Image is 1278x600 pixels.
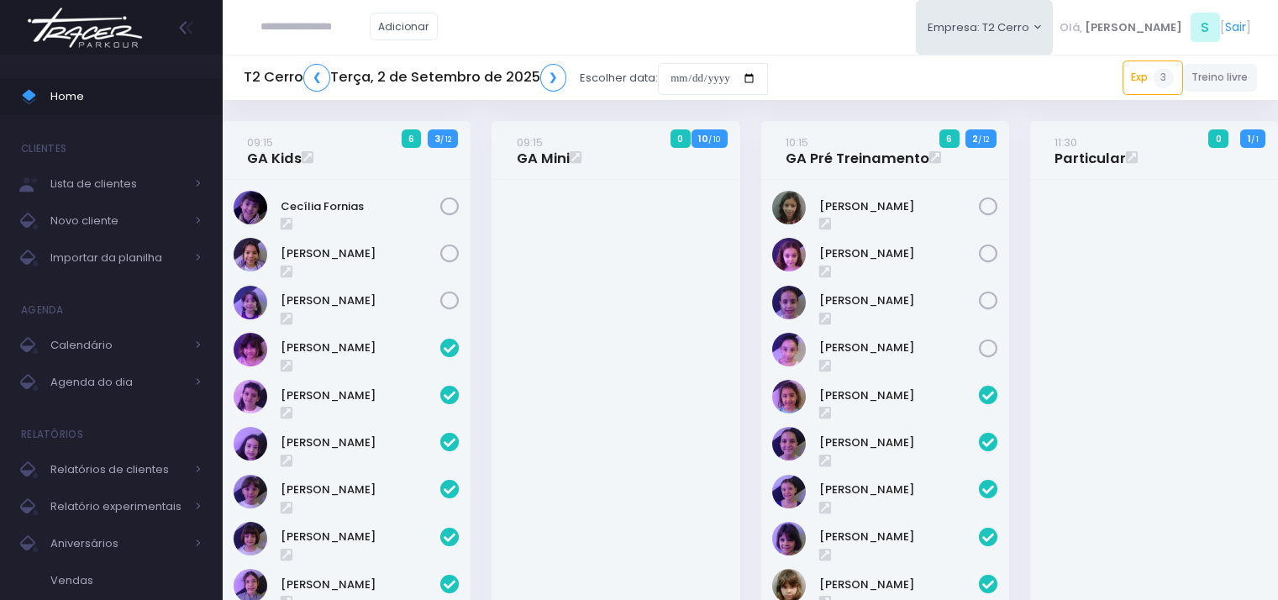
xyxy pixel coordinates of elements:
[234,238,267,271] img: Marina Árju Aragão Abreu
[517,134,570,167] a: 09:15GA Mini
[50,496,185,518] span: Relatório experimentais
[819,576,979,593] a: [PERSON_NAME]
[540,64,567,92] a: ❯
[281,387,440,404] a: [PERSON_NAME]
[819,245,979,262] a: [PERSON_NAME]
[50,570,202,592] span: Vendas
[234,191,267,224] img: Cecília Fornias Gomes
[50,459,185,481] span: Relatórios de clientes
[244,59,768,97] div: Escolher data:
[244,64,566,92] h5: T2 Cerro Terça, 2 de Setembro de 2025
[234,333,267,366] img: Chiara Real Oshima Hirata
[939,129,960,148] span: 6
[1225,18,1246,36] a: Sair
[786,134,929,167] a: 10:15GA Pré Treinamento
[786,134,808,150] small: 10:15
[370,13,439,40] a: Adicionar
[978,134,989,145] small: / 12
[434,132,440,145] strong: 3
[281,245,440,262] a: [PERSON_NAME]
[1154,68,1174,88] span: 3
[50,86,202,108] span: Home
[247,134,302,167] a: 09:15GA Kids
[440,134,451,145] small: / 12
[819,529,979,545] a: [PERSON_NAME]
[50,334,185,356] span: Calendário
[972,132,978,145] strong: 2
[772,475,806,508] img: Jasmim rocha
[234,427,267,461] img: Isabela de Brito Moffa
[819,387,979,404] a: [PERSON_NAME]
[21,418,83,451] h4: Relatórios
[1060,19,1082,36] span: Olá,
[1191,13,1220,42] span: S
[281,529,440,545] a: [PERSON_NAME]
[1054,134,1077,150] small: 11:30
[1123,61,1183,94] a: Exp3
[303,64,330,92] a: ❮
[772,191,806,224] img: Julia de Campos Munhoz
[281,292,440,309] a: [PERSON_NAME]
[819,339,979,356] a: [PERSON_NAME]
[281,339,440,356] a: [PERSON_NAME]
[50,371,185,393] span: Agenda do dia
[234,380,267,413] img: Clara Guimaraes Kron
[819,434,979,451] a: [PERSON_NAME]
[21,293,64,327] h4: Agenda
[234,475,267,508] img: Maria Clara Frateschi
[1053,8,1257,46] div: [ ]
[1183,64,1258,92] a: Treino livre
[772,522,806,555] img: Malu Bernardes
[1248,132,1251,145] strong: 1
[50,173,185,195] span: Lista de clientes
[1208,129,1228,148] span: 0
[50,533,185,555] span: Aniversários
[50,247,185,269] span: Importar da planilha
[1085,19,1182,36] span: [PERSON_NAME]
[1054,134,1126,167] a: 11:30Particular
[772,427,806,461] img: Ana Helena Soutello
[772,286,806,319] img: Luzia Rolfini Fernandes
[402,129,422,148] span: 6
[281,576,440,593] a: [PERSON_NAME]
[819,198,979,215] a: [PERSON_NAME]
[772,380,806,413] img: Alice Oliveira Castro
[281,198,440,215] a: Cecília Fornias
[708,134,720,145] small: / 10
[281,434,440,451] a: [PERSON_NAME]
[671,129,691,148] span: 0
[819,292,979,309] a: [PERSON_NAME]
[247,134,273,150] small: 09:15
[234,286,267,319] img: Nina Elias
[21,132,66,166] h4: Clientes
[234,522,267,555] img: Mariana Abramo
[772,333,806,366] img: Maria Vitória Silva Moura
[281,482,440,498] a: [PERSON_NAME]
[517,134,543,150] small: 09:15
[819,482,979,498] a: [PERSON_NAME]
[1251,134,1259,145] small: / 1
[50,210,185,232] span: Novo cliente
[772,238,806,271] img: Luisa Tomchinsky Montezano
[698,132,708,145] strong: 10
